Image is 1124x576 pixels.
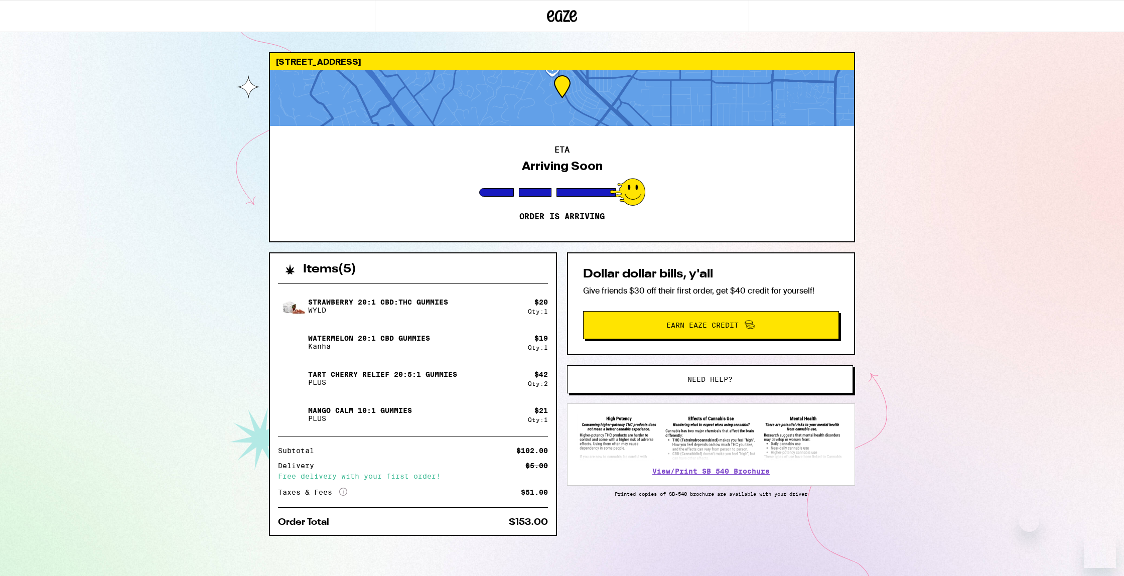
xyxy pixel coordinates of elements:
[528,416,548,423] div: Qty: 1
[509,518,548,527] div: $153.00
[308,342,430,350] p: Kanha
[519,212,605,222] p: Order is arriving
[522,159,603,173] div: Arriving Soon
[554,146,570,154] h2: ETA
[534,370,548,378] div: $ 42
[308,306,448,314] p: WYLD
[303,263,356,275] h2: Items ( 5 )
[308,370,457,378] p: Tart Cherry Relief 20:5:1 Gummies
[528,380,548,387] div: Qty: 2
[278,488,347,497] div: Taxes & Fees
[534,406,548,414] div: $ 21
[278,518,336,527] div: Order Total
[687,376,733,383] span: Need help?
[278,462,321,469] div: Delivery
[278,447,321,454] div: Subtotal
[534,298,548,306] div: $ 20
[308,378,457,386] p: PLUS
[578,414,845,461] img: SB 540 Brochure preview
[278,473,548,480] div: Free delivery with your first order!
[1084,536,1116,568] iframe: Button to launch messaging window
[528,308,548,315] div: Qty: 1
[308,406,412,414] p: Mango CALM 10:1 Gummies
[534,334,548,342] div: $ 19
[278,400,306,428] img: Mango CALM 10:1 Gummies
[516,447,548,454] div: $102.00
[270,53,854,70] div: [STREET_ADDRESS]
[525,462,548,469] div: $5.00
[308,334,430,342] p: Watermelon 20:1 CBD Gummies
[583,268,839,280] h2: Dollar dollar bills, y'all
[278,292,306,320] img: Strawberry 20:1 CBD:THC Gummies
[308,414,412,422] p: PLUS
[652,467,770,475] a: View/Print SB 540 Brochure
[583,285,839,296] p: Give friends $30 off their first order, get $40 credit for yourself!
[278,328,306,356] img: Watermelon 20:1 CBD Gummies
[1019,512,1039,532] iframe: Close message
[666,322,739,329] span: Earn Eaze Credit
[278,364,306,392] img: Tart Cherry Relief 20:5:1 Gummies
[308,298,448,306] p: Strawberry 20:1 CBD:THC Gummies
[567,491,855,497] p: Printed copies of SB-540 brochure are available with your driver
[521,489,548,496] div: $51.00
[528,344,548,351] div: Qty: 1
[567,365,853,393] button: Need help?
[583,311,839,339] button: Earn Eaze Credit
